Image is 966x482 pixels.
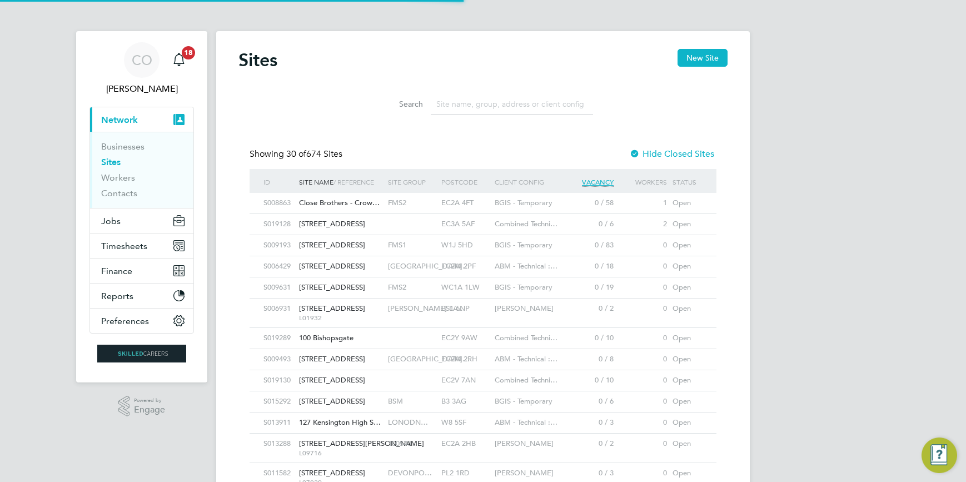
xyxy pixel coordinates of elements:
div: EC2Y 9AW [439,328,492,349]
div: 0 / 2 [563,299,616,319]
div: Open [670,391,705,412]
span: CO [132,53,152,67]
span: Close Brothers - Crow… [299,198,380,207]
a: Workers [101,172,135,183]
span: Timesheets [101,241,147,251]
a: Sites [101,157,121,167]
div: WC1A 1LW [439,277,492,298]
a: Go to home page [89,345,194,362]
div: ID [261,169,296,195]
div: 0 [616,299,670,319]
div: 0 [616,434,670,454]
img: skilledcareers-logo-retina.png [97,345,186,362]
span: [STREET_ADDRESS] [299,468,365,478]
span: [STREET_ADDRESS] [299,219,365,228]
div: EC2A 2HB [439,434,492,454]
span: 674 Sites [286,148,342,160]
div: S009493 [261,349,296,370]
div: 0 / 83 [563,235,616,256]
span: ABM - Technical :… [495,354,557,364]
span: [PERSON_NAME] [495,439,554,448]
div: S009193 [261,235,296,256]
div: Open [670,413,705,433]
div: S006931 [261,299,296,319]
div: 0 [616,256,670,277]
span: / Reference [333,177,374,186]
a: Powered byEngage [118,396,166,417]
div: Open [670,214,705,235]
div: 0 / 6 [563,391,616,412]
span: BGIS - Temporary [495,396,552,406]
span: Craig O'Donovan [89,82,194,96]
span: FMS2 [388,282,406,292]
span: FMS1 [388,240,406,250]
span: [STREET_ADDRESS] [299,240,365,250]
div: S015292 [261,391,296,412]
div: S006429 [261,256,296,277]
span: Network [101,115,138,125]
button: Preferences [90,309,193,333]
div: Open [670,349,705,370]
span: [STREET_ADDRESS] [299,375,365,385]
button: Finance [90,259,193,283]
div: Site Name [296,169,385,195]
span: Engage [134,405,165,415]
div: EC2M 2RH [439,349,492,370]
div: 0 [616,413,670,433]
div: EC2A 4FT [439,193,492,213]
nav: Main navigation [76,31,207,382]
span: Combined Techni… [495,219,557,228]
span: [STREET_ADDRESS] [299,354,365,364]
div: 0 [616,349,670,370]
div: S013288 [261,434,296,454]
span: FMS2 [388,198,406,207]
div: 0 [616,235,670,256]
span: [PERSON_NAME] [495,468,554,478]
button: Engage Resource Center [922,438,957,473]
span: LONODN… [388,418,428,427]
button: Jobs [90,208,193,233]
label: Search [373,99,423,109]
span: 100540 [388,439,411,448]
span: 100 Bishopsgate [299,333,353,342]
div: Open [670,193,705,213]
div: Open [670,299,705,319]
div: Open [670,256,705,277]
a: S013911127 Kensington High S… LONODN…W8 5SFABM - Technical :…0 / 30Open [261,412,705,421]
a: S013288[STREET_ADDRESS][PERSON_NAME] L09716100540EC2A 2HB[PERSON_NAME]0 / 20Open [261,433,705,443]
div: 0 / 18 [563,256,616,277]
div: S008863 [261,193,296,213]
span: [PERSON_NAME] LA… [388,304,465,313]
span: [STREET_ADDRESS] [299,396,365,406]
div: Open [670,434,705,454]
span: [STREET_ADDRESS] [299,304,365,313]
a: S019128[STREET_ADDRESS] EC3A 5AFCombined Techni…0 / 62Open [261,213,705,223]
div: W1J 5HD [439,235,492,256]
div: Open [670,235,705,256]
a: S009493[STREET_ADDRESS] [GEOGRAPHIC_DATA]…EC2M 2RHABM - Technical :…0 / 80Open [261,349,705,358]
div: 0 / 10 [563,328,616,349]
span: 18 [182,46,195,59]
div: 0 / 10 [563,370,616,391]
span: DEVONPO… [388,468,432,478]
div: 0 [616,277,670,298]
div: B3 3AG [439,391,492,412]
div: 0 [616,328,670,349]
div: 0 [616,370,670,391]
span: L01932 [299,314,382,322]
div: S019130 [261,370,296,391]
div: Postcode [439,169,492,195]
div: S009631 [261,277,296,298]
div: 0 / 58 [563,193,616,213]
span: Reports [101,291,133,301]
span: 127 Kensington High S… [299,418,381,427]
span: BSM [388,396,403,406]
span: BGIS - Temporary [495,240,552,250]
span: Vacancy [582,177,614,187]
a: S011582[STREET_ADDRESS] L07029DEVONPO…PL2 1RD[PERSON_NAME]0 / 30Open [261,463,705,472]
div: Client Config [492,169,563,195]
input: Site name, group, address or client config [431,93,593,115]
div: Showing [250,148,345,160]
button: Network [90,107,193,132]
div: 2 [616,214,670,235]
